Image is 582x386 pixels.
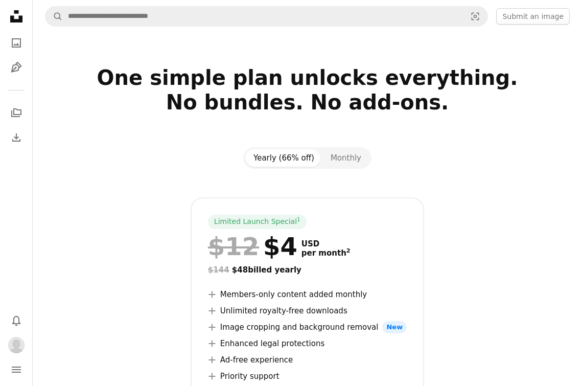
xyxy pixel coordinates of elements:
li: Image cropping and background removal [208,321,407,333]
sup: 1 [297,216,300,222]
span: $144 [208,265,229,275]
button: Menu [6,359,27,380]
sup: 2 [346,247,351,254]
span: New [382,321,407,333]
span: per month [301,248,351,258]
div: $48 billed yearly [208,264,407,276]
span: USD [301,239,351,248]
h2: One simple plan unlocks everything. No bundles. No add-ons. [45,65,570,139]
li: Priority support [208,370,407,382]
li: Unlimited royalty-free downloads [208,305,407,317]
li: Ad-free experience [208,354,407,366]
a: 2 [344,248,353,258]
a: Collections [6,103,27,123]
button: Search Unsplash [45,7,63,26]
img: Avatar of user Lynne Fang [8,337,25,353]
button: Notifications [6,310,27,331]
li: Members-only content added monthly [208,288,407,301]
button: Submit an image [496,8,570,25]
button: Profile [6,335,27,355]
li: Enhanced legal protections [208,337,407,350]
a: Illustrations [6,57,27,78]
div: Limited Launch Special [208,215,307,229]
a: 1 [295,217,302,227]
div: $4 [208,233,297,260]
button: Visual search [463,7,487,26]
button: Monthly [322,149,369,167]
span: $12 [208,233,259,260]
form: Find visuals sitewide [45,6,488,27]
button: Yearly (66% off) [245,149,322,167]
a: Home — Unsplash [6,6,27,29]
a: Photos [6,33,27,53]
a: Download History [6,127,27,148]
